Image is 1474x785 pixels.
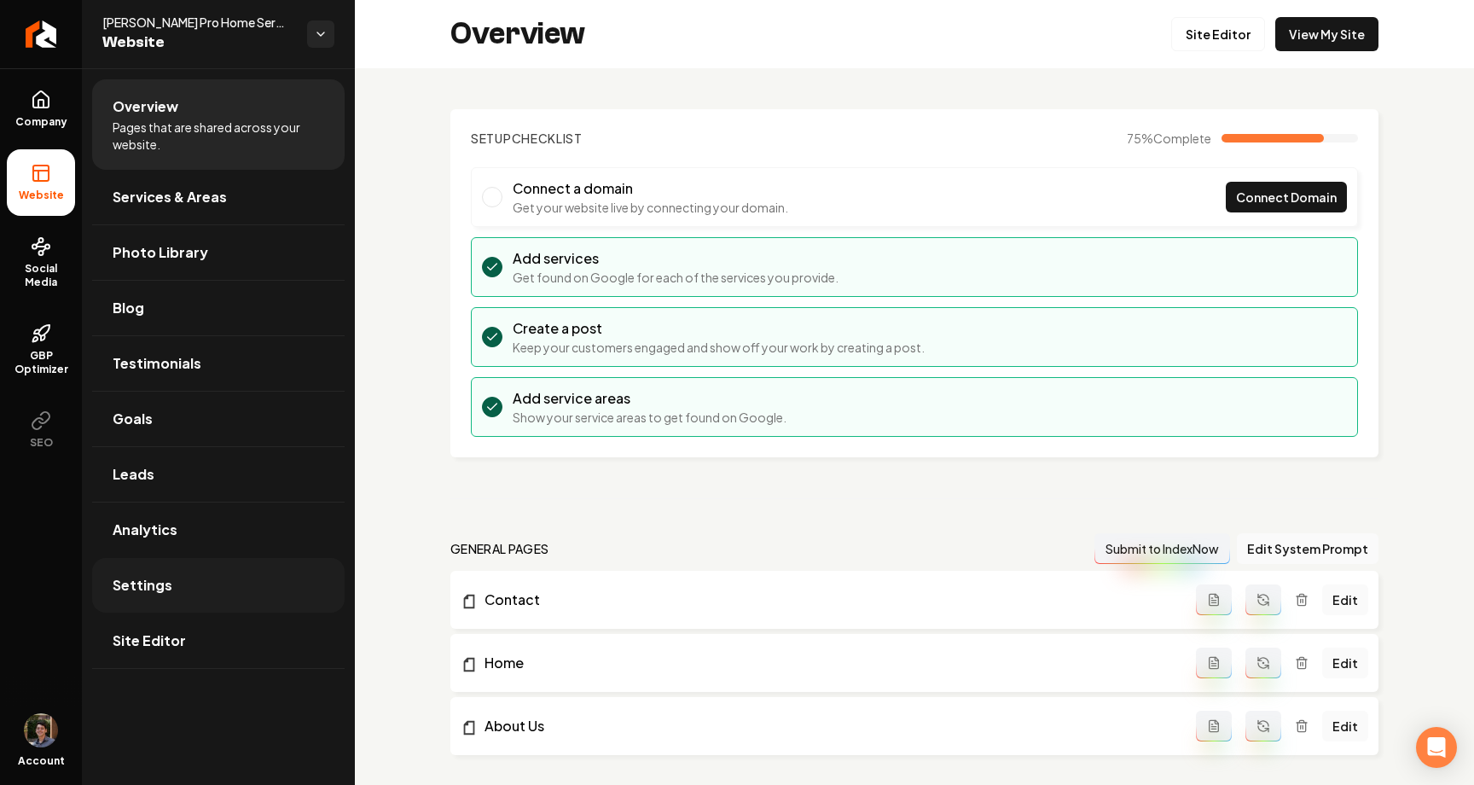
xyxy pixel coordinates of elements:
a: Company [7,76,75,142]
a: Leads [92,447,345,502]
span: [PERSON_NAME] Pro Home Services [102,14,293,31]
button: Add admin page prompt [1196,584,1232,615]
span: Website [12,189,71,202]
h2: Checklist [471,130,583,147]
a: Home [461,653,1196,673]
h3: Create a post [513,318,925,339]
button: Add admin page prompt [1196,711,1232,741]
span: Complete [1153,131,1211,146]
a: Blog [92,281,345,335]
span: Setup [471,131,512,146]
span: Company [9,115,74,129]
a: Site Editor [1171,17,1265,51]
span: Blog [113,298,144,318]
span: Testimonials [113,353,201,374]
p: Get found on Google for each of the services you provide. [513,269,839,286]
a: View My Site [1275,17,1378,51]
a: Goals [92,392,345,446]
span: Photo Library [113,242,208,263]
span: Overview [113,96,178,117]
span: Social Media [7,262,75,289]
h3: Connect a domain [513,178,788,199]
a: Social Media [7,223,75,303]
img: Mitchell Stahl [24,713,58,747]
img: Rebolt Logo [26,20,57,48]
a: GBP Optimizer [7,310,75,390]
p: Show your service areas to get found on Google. [513,409,786,426]
button: Open user button [24,713,58,747]
span: Website [102,31,293,55]
a: Edit [1322,648,1368,678]
a: Services & Areas [92,170,345,224]
div: Open Intercom Messenger [1416,727,1457,768]
a: Contact [461,590,1196,610]
h2: general pages [450,540,549,557]
h3: Add services [513,248,839,269]
span: Settings [113,575,172,596]
a: Analytics [92,503,345,557]
button: Add admin page prompt [1196,648,1232,678]
span: 75 % [1127,130,1211,147]
span: Analytics [113,520,177,540]
a: Site Editor [92,613,345,668]
a: Photo Library [92,225,345,280]
a: Settings [92,558,345,613]
a: Testimonials [92,336,345,391]
a: Edit [1322,711,1368,741]
span: Site Editor [113,631,186,651]
button: Submit to IndexNow [1094,533,1230,564]
button: SEO [7,397,75,463]
button: Edit System Prompt [1237,533,1378,564]
h3: Add service areas [513,388,786,409]
p: Keep your customers engaged and show off your work by creating a post. [513,339,925,356]
span: Leads [113,464,154,485]
span: Services & Areas [113,187,227,207]
span: Account [18,754,65,768]
span: GBP Optimizer [7,349,75,376]
p: Get your website live by connecting your domain. [513,199,788,216]
a: Connect Domain [1226,182,1347,212]
span: Pages that are shared across your website. [113,119,324,153]
a: About Us [461,716,1196,736]
span: Goals [113,409,153,429]
span: Connect Domain [1236,189,1337,206]
a: Edit [1322,584,1368,615]
span: SEO [23,436,60,450]
h2: Overview [450,17,585,51]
